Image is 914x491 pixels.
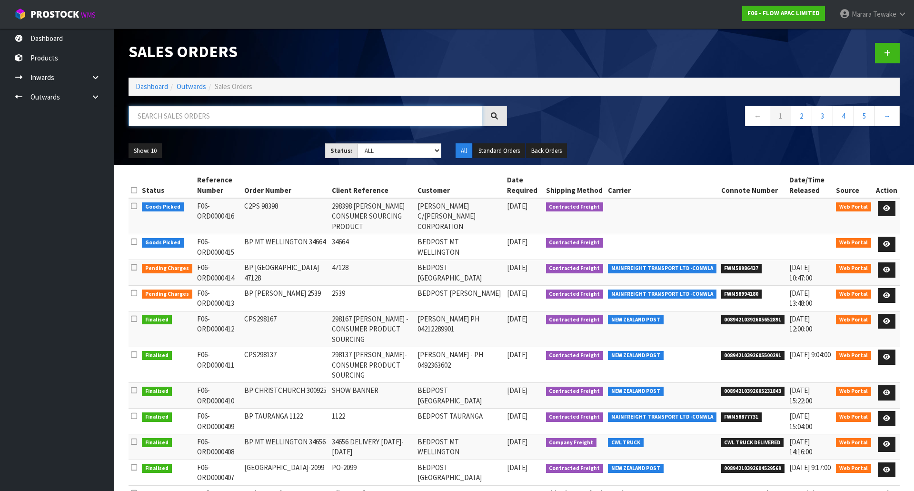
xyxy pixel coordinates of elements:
[415,198,504,234] td: [PERSON_NAME] C/[PERSON_NAME] CORPORATION
[812,106,833,126] a: 3
[789,411,812,431] span: [DATE] 15:04:00
[608,264,716,273] span: MAINFREIGHT TRANSPORT LTD -CONWLA
[139,172,195,198] th: Status
[195,234,242,260] td: F06-ORD0000415
[142,438,172,448] span: Finalised
[329,311,415,347] td: 298167 [PERSON_NAME] - CONSUMER PRODUCT SOURCING
[329,285,415,311] td: 2539
[721,412,762,422] span: FWM58877731
[507,350,527,359] span: [DATE]
[242,383,329,409] td: BP CHRISTCHURCH 300925
[129,43,507,60] h1: Sales Orders
[195,460,242,485] td: F06-ORD0000407
[129,106,482,126] input: Search sales orders
[874,106,900,126] a: →
[608,351,664,361] span: NEW ZEALAND POST
[546,464,604,473] span: Contracted Freight
[14,8,26,20] img: cube-alt.png
[787,172,834,198] th: Date/Time Released
[195,347,242,383] td: F06-ORD0000411
[747,9,820,17] strong: F06 - FLOW APAC LIMITED
[30,8,79,20] span: ProStock
[789,386,812,405] span: [DATE] 15:22:00
[195,172,242,198] th: Reference Number
[81,10,96,20] small: WMS
[242,234,329,260] td: BP MT WELLINGTON 34664
[415,285,504,311] td: BEDPOST [PERSON_NAME]
[719,172,787,198] th: Connote Number
[329,260,415,286] td: 47128
[330,147,353,155] strong: Status:
[789,350,831,359] span: [DATE] 9:04:00
[721,387,785,396] span: 00894210392605231843
[836,438,871,448] span: Web Portal
[836,264,871,273] span: Web Portal
[854,106,875,126] a: 5
[721,290,762,299] span: FWM58994180
[195,285,242,311] td: F06-ORD0000413
[195,434,242,460] td: F06-ORD0000408
[242,311,329,347] td: CPS298167
[546,315,604,325] span: Contracted Freight
[242,434,329,460] td: BP MT WELLINGTON 34656
[546,387,604,396] span: Contracted Freight
[836,351,871,361] span: Web Portal
[546,412,604,422] span: Contracted Freight
[242,260,329,286] td: BP [GEOGRAPHIC_DATA] 47128
[546,351,604,361] span: Contracted Freight
[505,172,544,198] th: Date Required
[546,264,604,273] span: Contracted Freight
[142,290,192,299] span: Pending Charges
[142,238,184,248] span: Goods Picked
[721,438,784,448] span: CWL TRUCK DELIVERED
[742,6,825,21] a: F06 - FLOW APAC LIMITED
[608,315,664,325] span: NEW ZEALAND POST
[136,82,168,91] a: Dashboard
[789,263,812,282] span: [DATE] 10:47:00
[142,464,172,473] span: Finalised
[329,347,415,383] td: 298137 [PERSON_NAME]-CONSUMER PRODUCT SOURCING
[606,172,719,198] th: Carrier
[329,172,415,198] th: Client Reference
[507,263,527,272] span: [DATE]
[195,383,242,409] td: F06-ORD0000410
[544,172,606,198] th: Shipping Method
[836,412,871,422] span: Web Portal
[415,383,504,409] td: BEDPOST [GEOGRAPHIC_DATA]
[608,290,716,299] span: MAINFREIGHT TRANSPORT LTD -CONWLA
[745,106,770,126] a: ←
[834,172,874,198] th: Source
[142,315,172,325] span: Finalised
[415,311,504,347] td: [PERSON_NAME] PH 04212289901
[546,238,604,248] span: Contracted Freight
[329,198,415,234] td: 298398 [PERSON_NAME] CONSUMER SOURCING PRODUCT
[415,260,504,286] td: BEDPOST [GEOGRAPHIC_DATA]
[142,351,172,361] span: Finalised
[329,409,415,434] td: 1122
[195,311,242,347] td: F06-ORD0000412
[142,387,172,396] span: Finalised
[833,106,854,126] a: 4
[415,434,504,460] td: BEDPOST MT WELLINGTON
[142,264,192,273] span: Pending Charges
[242,347,329,383] td: CPS298137
[836,238,871,248] span: Web Portal
[608,438,644,448] span: CWL TRUCK
[507,314,527,323] span: [DATE]
[507,289,527,298] span: [DATE]
[507,237,527,246] span: [DATE]
[142,412,172,422] span: Finalised
[874,172,900,198] th: Action
[507,463,527,472] span: [DATE]
[242,198,329,234] td: C2PS 98398
[195,409,242,434] td: F06-ORD0000409
[852,10,872,19] span: Marara
[329,434,415,460] td: 34656 DELIVERY [DATE]-[DATE]
[721,264,762,273] span: FWM58986437
[242,285,329,311] td: BP [PERSON_NAME] 2539
[242,172,329,198] th: Order Number
[415,234,504,260] td: BEDPOST MT WELLINGTON
[789,314,812,333] span: [DATE] 12:00:00
[526,143,567,159] button: Back Orders
[415,409,504,434] td: BEDPOST TAURANGA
